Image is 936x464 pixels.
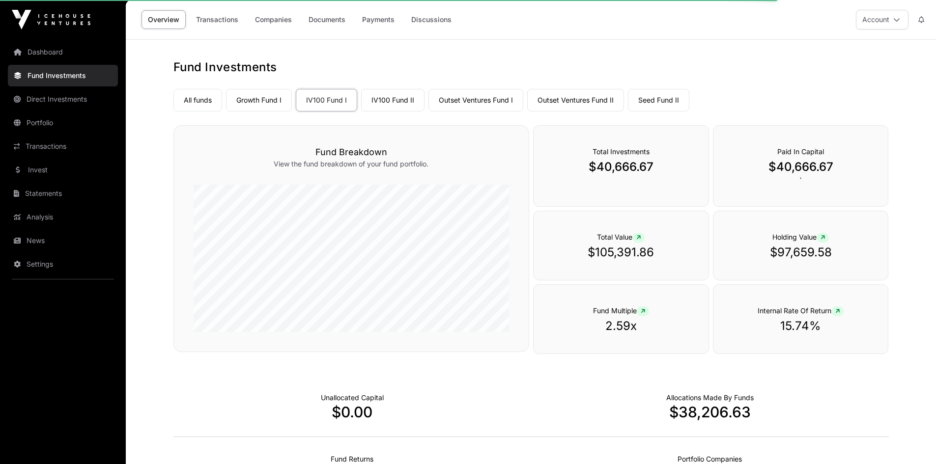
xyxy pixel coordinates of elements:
[713,125,889,207] div: `
[361,89,425,111] a: IV100 Fund II
[8,230,118,251] a: News
[226,89,292,111] a: Growth Fund I
[190,10,245,29] a: Transactions
[8,112,118,134] a: Portfolio
[597,233,645,241] span: Total Value
[173,89,222,111] a: All funds
[142,10,186,29] a: Overview
[733,318,869,334] p: 15.74%
[628,89,689,111] a: Seed Fund II
[887,417,936,464] iframe: Chat Widget
[553,245,689,260] p: $105,391.86
[678,454,742,464] p: Number of Companies Deployed Into
[8,88,118,110] a: Direct Investments
[356,10,401,29] a: Payments
[856,10,908,29] button: Account
[173,403,531,421] p: $0.00
[593,147,650,156] span: Total Investments
[194,145,509,159] h3: Fund Breakdown
[666,393,754,403] p: Capital Deployed Into Companies
[8,183,118,204] a: Statements
[12,10,90,29] img: Icehouse Ventures Logo
[8,159,118,181] a: Invest
[173,59,889,75] h1: Fund Investments
[8,65,118,86] a: Fund Investments
[8,253,118,275] a: Settings
[296,89,357,111] a: IV100 Fund I
[553,159,689,175] p: $40,666.67
[194,159,509,169] p: View the fund breakdown of your fund portfolio.
[733,159,869,175] p: $40,666.67
[733,245,869,260] p: $97,659.58
[321,393,384,403] p: Cash not yet allocated
[553,318,689,334] p: 2.59x
[8,41,118,63] a: Dashboard
[593,306,649,315] span: Fund Multiple
[777,147,824,156] span: Paid In Capital
[8,206,118,228] a: Analysis
[302,10,352,29] a: Documents
[249,10,298,29] a: Companies
[758,306,844,315] span: Internal Rate Of Return
[531,403,889,421] p: $38,206.63
[405,10,458,29] a: Discussions
[331,454,373,464] p: Realised Returns from Funds
[772,233,829,241] span: Holding Value
[527,89,624,111] a: Outset Ventures Fund II
[428,89,523,111] a: Outset Ventures Fund I
[8,136,118,157] a: Transactions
